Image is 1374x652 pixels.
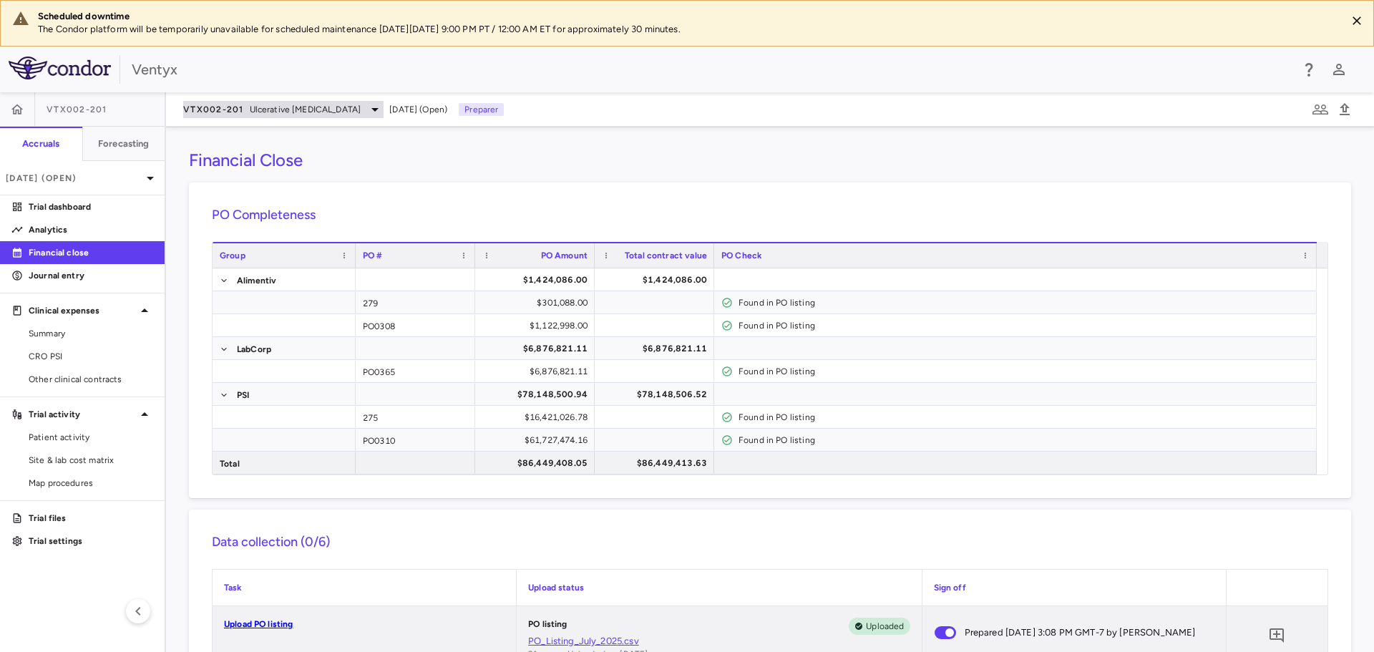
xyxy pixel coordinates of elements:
span: Prepared [DATE] 3:08 PM GMT-7 by [PERSON_NAME] [965,625,1196,641]
div: $1,122,998.00 [488,314,588,337]
p: Journal entry [29,269,153,282]
div: $6,876,821.11 [608,337,707,360]
span: Total contract value [625,250,707,261]
span: Other clinical contracts [29,373,153,386]
span: Map procedures [29,477,153,490]
span: Summary [29,327,153,340]
p: Trial files [29,512,153,525]
span: Alimentiv [237,269,276,292]
div: Found in PO listing [739,291,1310,314]
p: The Condor platform will be temporarily unavailable for scheduled maintenance [DATE][DATE] 9:00 P... [38,23,1335,36]
div: Ventyx [132,59,1291,80]
div: $16,421,026.78 [488,406,588,429]
div: $61,727,474.16 [488,429,588,452]
a: Upload PO listing [224,619,293,629]
div: $86,449,408.05 [488,452,588,475]
div: $301,088.00 [488,291,588,314]
h6: Forecasting [98,137,150,150]
div: Found in PO listing [739,360,1310,383]
span: Site & lab cost matrix [29,454,153,467]
button: Add comment [1265,623,1289,648]
div: Found in PO listing [739,429,1310,452]
img: logo-full-SnFGN8VE.png [9,57,111,79]
span: Uploaded [860,620,910,633]
div: $86,449,413.63 [608,452,707,475]
span: VTX002-201 [183,104,244,115]
div: PO0310 [356,429,475,451]
p: Trial dashboard [29,200,153,213]
div: 279 [356,291,475,313]
div: $6,876,821.11 [488,360,588,383]
a: PO_Listing_July_2025.csv [528,635,910,648]
h6: PO Completeness [212,205,1328,225]
div: PO0365 [356,360,475,382]
span: Ulcerative [MEDICAL_DATA] [250,103,361,116]
p: Financial close [29,246,153,259]
div: $1,424,086.00 [608,268,707,291]
h6: Accruals [22,137,59,150]
span: [DATE] (Open) [389,103,447,116]
div: Found in PO listing [739,406,1310,429]
span: CRO PSI [29,350,153,363]
p: Upload status [528,581,910,594]
div: $78,148,506.52 [608,383,707,406]
div: $1,424,086.00 [488,268,588,291]
p: Sign off [934,581,1214,594]
span: Patient activity [29,431,153,444]
div: 275 [356,406,475,428]
span: PO Check [721,250,761,261]
span: PO # [363,250,383,261]
div: Found in PO listing [739,314,1310,337]
span: Group [220,250,245,261]
span: PO Amount [541,250,588,261]
p: Trial settings [29,535,153,548]
span: VTX002-201 [47,104,107,115]
p: Task [224,581,505,594]
p: Preparer [459,103,504,116]
div: Scheduled downtime [38,10,1335,23]
p: Trial activity [29,408,136,421]
div: $6,876,821.11 [488,337,588,360]
span: PSI [237,384,249,407]
svg: Add comment [1268,627,1285,644]
button: Close [1346,10,1368,31]
div: PO0308 [356,314,475,336]
h6: Data collection (0/6) [212,532,1328,552]
p: Clinical expenses [29,304,136,317]
p: Analytics [29,223,153,236]
span: LabCorp [237,338,271,361]
p: [DATE] (Open) [6,172,142,185]
p: PO listing [528,618,567,635]
div: $78,148,500.94 [488,383,588,406]
h3: Financial Close [189,150,303,171]
span: Total [220,452,240,475]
